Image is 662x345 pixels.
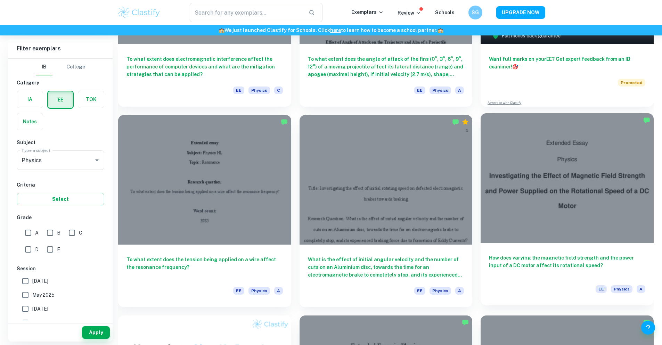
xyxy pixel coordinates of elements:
[17,79,104,87] h6: Category
[78,91,104,108] button: TOK
[57,229,60,237] span: B
[274,287,283,295] span: A
[92,155,102,165] button: Open
[274,87,283,94] span: C
[281,118,288,125] img: Marked
[435,10,455,15] a: Schools
[66,59,85,75] button: College
[32,291,55,299] span: May 2025
[462,118,469,125] div: Premium
[462,319,469,326] img: Marked
[219,27,224,33] span: 🏫
[488,100,521,105] a: Advertise with Clastify
[248,287,270,295] span: Physics
[79,229,82,237] span: C
[190,3,303,22] input: Search for any exemplars...
[48,91,73,108] button: EE
[233,287,244,295] span: EE
[512,64,518,69] span: 🎯
[455,287,464,295] span: A
[618,79,645,87] span: Promoted
[481,115,654,307] a: How does varying the magnetic field strength and the power input of a DC motor affect its rotatio...
[308,55,464,78] h6: To what extent does the angle of attack of the fins (0°, 3°, 6°, 9°, 12°) of a moving projectile ...
[438,27,443,33] span: 🏫
[637,285,645,293] span: A
[430,87,451,94] span: Physics
[126,256,283,279] h6: To what extent does the tension being applied on a wire affect the resonance frequency?
[351,8,384,16] p: Exemplars
[17,139,104,146] h6: Subject
[32,319,55,327] span: May 2024
[8,39,113,58] h6: Filter exemplars
[117,6,161,19] img: Clastify logo
[496,6,545,19] button: UPGRADE NOW
[430,287,451,295] span: Physics
[489,254,645,277] h6: How does varying the magnetic field strength and the power input of a DC motor affect its rotatio...
[32,305,48,313] span: [DATE]
[330,27,341,33] a: here
[17,265,104,272] h6: Session
[489,55,645,71] h6: Want full marks on your EE ? Get expert feedback from an IB examiner!
[233,87,244,94] span: EE
[17,193,104,205] button: Select
[35,246,39,253] span: D
[248,87,270,94] span: Physics
[35,229,39,237] span: A
[596,285,607,293] span: EE
[17,214,104,221] h6: Grade
[300,115,473,307] a: What is the effect of initial angular velocity and the number of cuts on an Aluminium disc, towar...
[17,91,43,108] button: IA
[611,285,632,293] span: Physics
[82,326,110,339] button: Apply
[22,147,50,153] label: Type a subject
[641,321,655,335] button: Help and Feedback
[455,87,464,94] span: A
[36,59,52,75] button: IB
[1,26,661,34] h6: We just launched Clastify for Schools. Click to learn how to become a school partner.
[414,287,425,295] span: EE
[17,181,104,189] h6: Criteria
[471,9,479,16] h6: SG
[414,87,425,94] span: EE
[17,113,43,130] button: Notes
[126,55,283,78] h6: To what extent does electromagnetic interference affect the performance of computer devices and w...
[118,115,291,307] a: To what extent does the tension being applied on a wire affect the resonance frequency?EEPhysicsA
[57,246,60,253] span: E
[398,9,421,17] p: Review
[643,117,650,124] img: Marked
[308,256,464,279] h6: What is the effect of initial angular velocity and the number of cuts on an Aluminium disc, towar...
[468,6,482,19] button: SG
[452,118,459,125] img: Marked
[36,59,85,75] div: Filter type choice
[32,277,48,285] span: [DATE]
[643,319,650,326] img: Marked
